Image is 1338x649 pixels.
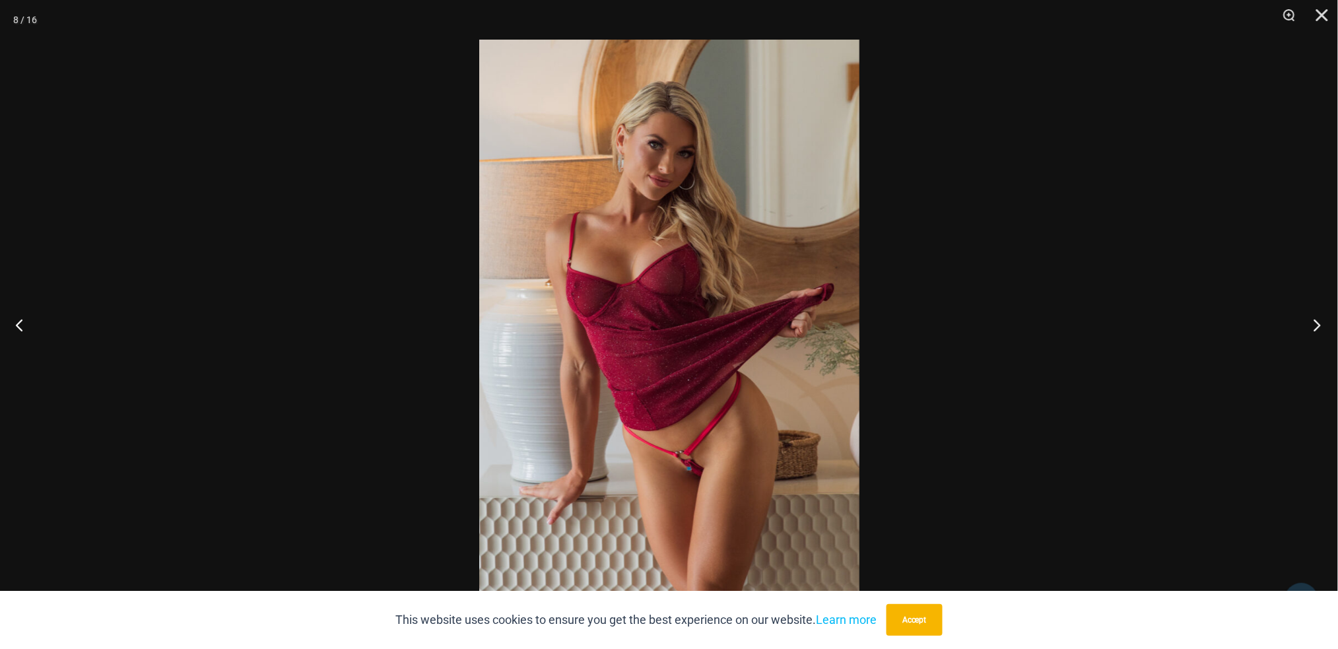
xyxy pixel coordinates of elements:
button: Next [1288,292,1338,358]
button: Accept [886,604,943,636]
img: Guilty Pleasures Red 1260 Slip 689 Micro 01 [479,40,859,609]
p: This website uses cookies to ensure you get the best experience on our website. [395,610,877,630]
div: 8 / 16 [13,10,37,30]
a: Learn more [816,613,877,627]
